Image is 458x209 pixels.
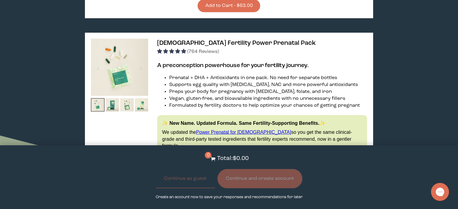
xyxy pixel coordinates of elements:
[157,63,309,69] strong: A preconception powerhouse for your fertility journey.
[187,49,219,54] span: (764 Reviews)
[157,49,187,54] span: 4.95 stars
[169,81,367,88] li: Supports egg quality with [MEDICAL_DATA], NAC and more powerful antioxidants
[106,98,119,112] img: thumbnail image
[155,194,302,200] p: Create an account now to save your responses and recommendations for later
[196,130,291,135] a: Power Prenatal for [DEMOGRAPHIC_DATA]
[162,129,362,149] p: We updated the so you get the same clinical-grade and third-party tested ingredients that fertili...
[428,181,452,203] iframe: Gorgias live chat messenger
[217,169,302,188] button: Continue and create account
[205,152,211,158] span: 0
[91,98,104,112] img: thumbnail image
[91,39,148,96] img: thumbnail image
[169,95,367,102] li: Vegan, gluten-free, and bioavailable ingredients with no unnecessary fillers
[169,102,367,109] li: Formulated by fertility doctors to help optimize your chances of getting pregnant
[120,98,134,112] img: thumbnail image
[169,75,367,81] li: Prenatal + DHA + Antioxidants in one pack. No need for separate bottles
[162,121,325,126] strong: ✨ New Name. Updated Formula. Same Fertility-Supporting Benefits.✨
[135,98,148,112] img: thumbnail image
[156,169,215,188] button: Continue as guest
[169,88,367,95] li: Preps your body for pregnancy with [MEDICAL_DATA], folate, and iron
[217,154,248,163] p: Total: $0.00
[157,40,316,46] span: [DEMOGRAPHIC_DATA] Fertility Power Prenatal Pack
